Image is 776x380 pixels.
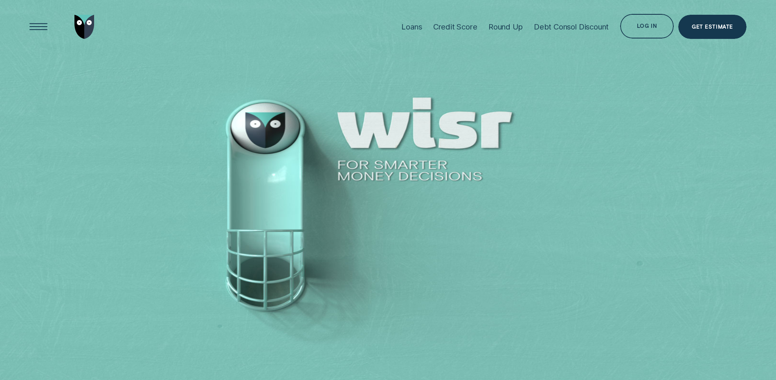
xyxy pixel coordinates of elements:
[433,22,477,32] div: Credit Score
[488,22,523,32] div: Round Up
[27,15,51,39] button: Open Menu
[534,22,609,32] div: Debt Consol Discount
[620,14,674,38] button: Log in
[678,15,746,39] a: Get Estimate
[401,22,422,32] div: Loans
[74,15,94,39] img: Wisr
